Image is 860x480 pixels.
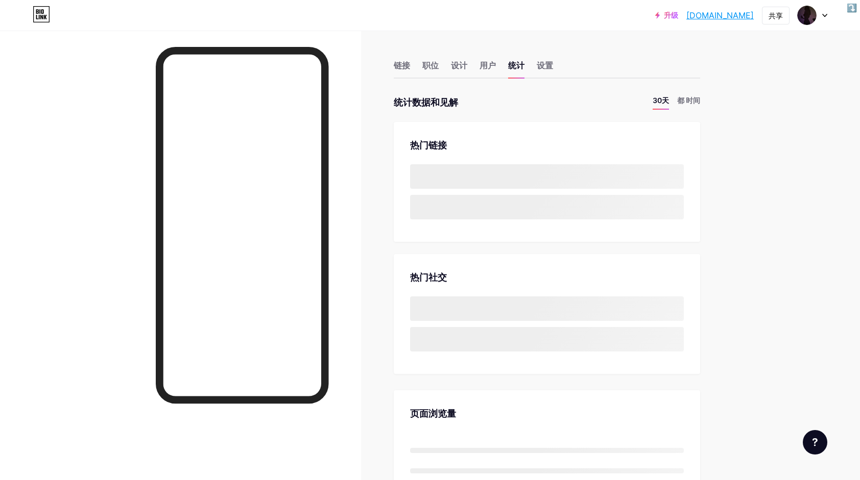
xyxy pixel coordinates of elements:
[677,95,700,110] li: 都 时间
[769,10,783,21] div: 共享
[422,59,439,78] div: 职位
[410,407,684,420] div: 页面浏览量
[394,95,458,110] div: 统计数据和见解
[508,59,524,78] div: 统计
[394,59,410,78] div: 链接
[664,11,678,19] font: 升级
[480,59,496,78] div: 用户
[686,9,754,21] a: [DOMAIN_NAME]
[537,59,553,78] div: 设置
[797,6,817,25] img: 一个
[410,138,684,152] div: 热门链接
[653,95,669,110] li: 30天
[451,59,467,78] div: 设计
[410,270,684,284] div: 热门社交
[844,1,859,16] div: ⤵️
